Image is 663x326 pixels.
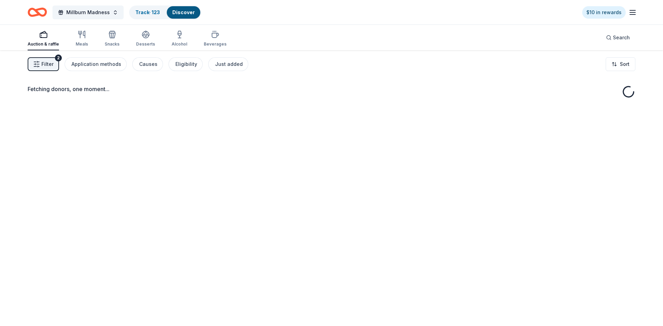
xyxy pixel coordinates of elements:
button: Application methods [65,57,127,71]
span: Sort [620,60,630,68]
button: Sort [606,57,635,71]
button: Alcohol [172,28,187,50]
div: Meals [76,41,88,47]
span: Millburn Madness [66,8,110,17]
a: Discover [172,9,195,15]
button: Beverages [204,28,227,50]
div: Alcohol [172,41,187,47]
a: Home [28,4,47,20]
a: Track· 123 [135,9,160,15]
button: Millburn Madness [52,6,124,19]
button: Desserts [136,28,155,50]
div: Beverages [204,41,227,47]
div: Eligibility [175,60,197,68]
button: Track· 123Discover [129,6,201,19]
button: Eligibility [169,57,203,71]
button: Auction & raffle [28,28,59,50]
button: Snacks [105,28,119,50]
div: 2 [55,55,62,61]
div: Desserts [136,41,155,47]
button: Just added [208,57,248,71]
div: Causes [139,60,157,68]
button: Filter2 [28,57,59,71]
div: Just added [215,60,243,68]
button: Search [600,31,635,45]
a: $10 in rewards [582,6,626,19]
button: Causes [132,57,163,71]
span: Filter [41,60,54,68]
span: Search [613,33,630,42]
div: Snacks [105,41,119,47]
button: Meals [76,28,88,50]
div: Auction & raffle [28,41,59,47]
div: Fetching donors, one moment... [28,85,635,93]
div: Application methods [71,60,121,68]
